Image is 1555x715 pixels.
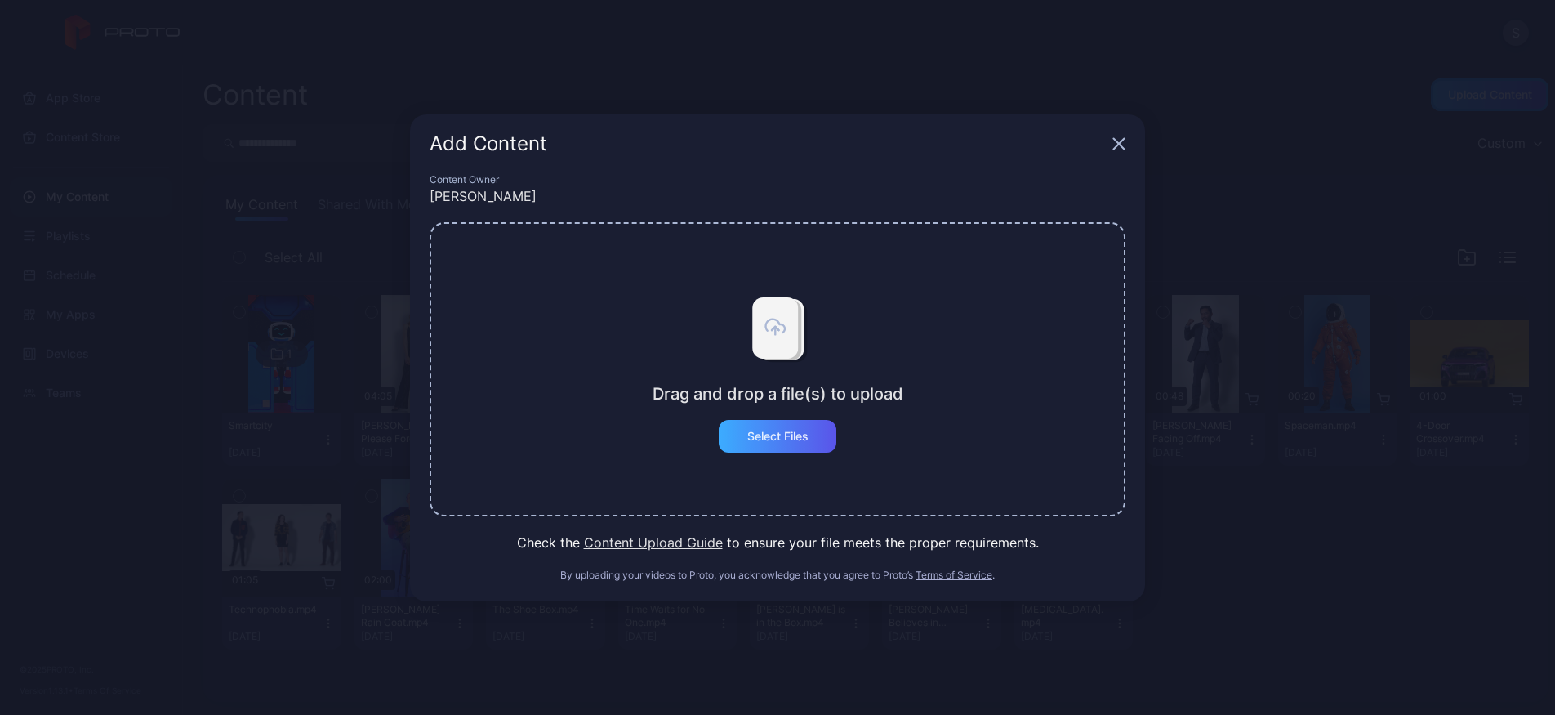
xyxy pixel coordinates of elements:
div: Content Owner [430,173,1125,186]
div: By uploading your videos to Proto, you acknowledge that you agree to Proto’s . [430,569,1125,582]
button: Terms of Service [916,569,992,582]
div: Select Files [747,430,809,443]
button: Content Upload Guide [584,533,723,552]
div: Check the to ensure your file meets the proper requirements. [430,533,1125,552]
div: Add Content [430,134,1106,154]
button: Select Files [719,420,836,453]
div: [PERSON_NAME] [430,186,1125,206]
div: Drag and drop a file(s) to upload [653,384,903,404]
